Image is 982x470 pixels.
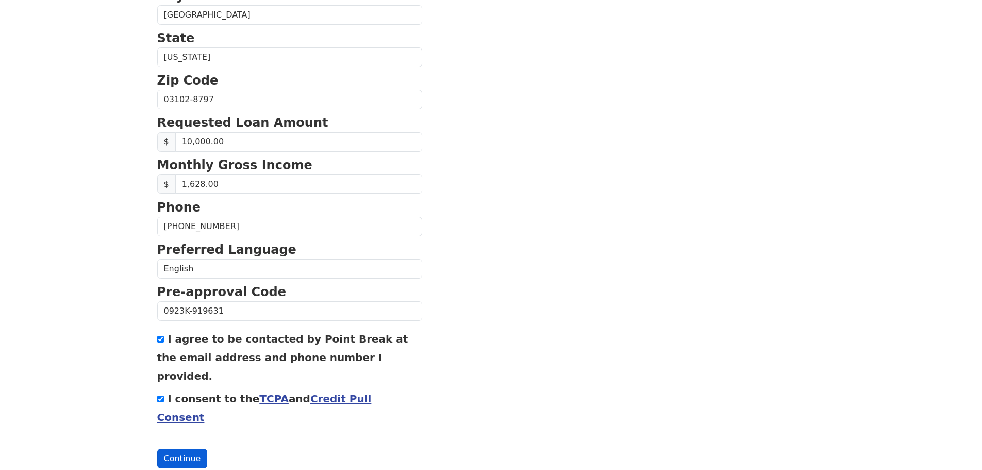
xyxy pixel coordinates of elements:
[259,393,289,405] a: TCPA
[157,156,422,174] p: Monthly Gross Income
[157,174,176,194] span: $
[175,174,422,194] input: Monthly Gross Income
[157,301,422,321] input: Pre-approval Code
[157,333,408,382] label: I agree to be contacted by Point Break at the email address and phone number I provided.
[157,285,287,299] strong: Pre-approval Code
[157,217,422,236] input: Phone
[157,5,422,25] input: City
[157,73,219,88] strong: Zip Code
[157,116,328,130] strong: Requested Loan Amount
[157,132,176,152] span: $
[157,31,195,45] strong: State
[157,200,201,215] strong: Phone
[157,449,208,468] button: Continue
[157,242,296,257] strong: Preferred Language
[157,393,372,424] label: I consent to the and
[175,132,422,152] input: Requested Loan Amount
[157,90,422,109] input: Zip Code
